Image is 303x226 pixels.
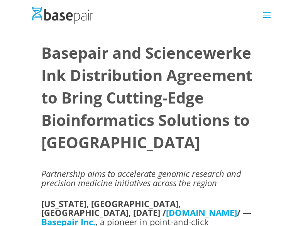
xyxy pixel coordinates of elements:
strong: Basepair and Sciencewerke Ink Distribution Agreement to Bring Cutting-Edge Bioinformatics Solutio... [41,42,252,153]
i: Partnership aims to accelerate genomic research and precision medicine initiatives across the region [41,168,241,189]
img: Basepair [32,7,93,24]
a: [DOMAIN_NAME] [166,207,237,218]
